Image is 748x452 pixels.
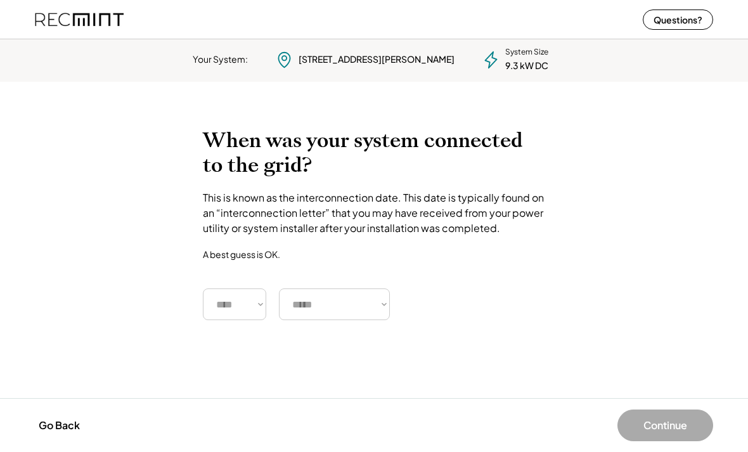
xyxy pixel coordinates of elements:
h2: When was your system connected to the grid? [203,128,545,178]
button: Go Back [35,411,84,439]
button: Continue [617,410,713,441]
div: System Size [505,47,548,58]
img: recmint-logotype%403x%20%281%29.jpeg [35,3,124,36]
div: This is known as the interconnection date. This date is typically found on an “interconnection le... [203,190,545,236]
button: Questions? [643,10,713,30]
div: A best guess is OK. [203,249,280,260]
div: [STREET_ADDRESS][PERSON_NAME] [299,53,455,66]
div: Your System: [193,53,248,66]
div: 9.3 kW DC [505,60,548,72]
